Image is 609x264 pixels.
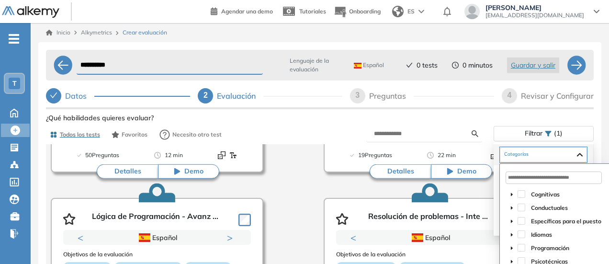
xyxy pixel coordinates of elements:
span: Conductuales [529,202,603,213]
span: Programación [531,244,569,252]
div: Datos [65,88,94,103]
span: Crear evaluación [123,28,167,37]
span: Lenguaje de la evaluación [290,57,340,74]
span: Cognitivas [529,188,603,200]
a: Agendar una demo [211,5,273,16]
span: 50 Preguntas [85,150,119,160]
span: 19 Preguntas [358,150,392,160]
span: caret-down [509,232,514,237]
div: Español [370,232,490,243]
img: Format test logo [229,151,237,159]
button: Previous [350,233,360,242]
span: 3 [355,91,360,99]
span: check [406,62,413,69]
h3: Objetivos de la evaluación [63,251,251,258]
button: 2 [155,245,163,247]
span: Todos los tests [60,130,100,139]
span: caret-down [509,259,514,264]
button: 2 [434,245,441,247]
div: Preguntas [369,88,414,103]
button: Detalles [370,164,431,179]
span: Idiomas [531,231,552,238]
span: T [12,80,17,87]
button: Demo [431,164,492,179]
a: Inicio [46,28,70,37]
img: Logo [2,6,59,18]
span: Agendar una demo [221,8,273,15]
button: Favoritos [108,126,151,143]
span: Onboarding [349,8,381,15]
img: ESP [139,233,150,242]
div: Datos [46,88,190,103]
button: 1 [140,245,151,247]
span: Filtrar [525,126,542,140]
button: Next [227,233,237,242]
span: 0 minutos [462,60,493,70]
span: ¿Qué habilidades quieres evaluar? [46,113,154,123]
button: Guardar y salir [507,57,559,73]
span: Necesito otro test [172,130,222,139]
span: (1) [554,126,563,140]
span: Alkymetrics [81,29,112,36]
p: Lógica de Programación - Avanz ... [92,212,218,226]
span: caret-down [509,206,514,210]
span: 12 min [165,150,183,160]
div: 3Preguntas [350,88,494,103]
div: 2Evaluación [198,88,342,103]
i: - [9,38,19,40]
button: Onboarding [334,1,381,22]
span: 0 tests [417,60,438,70]
img: ESP [354,63,361,69]
button: Previous [78,233,87,242]
div: Evaluación [217,88,263,103]
span: [EMAIL_ADDRESS][DOMAIN_NAME] [485,11,584,19]
button: 1 [418,245,430,247]
span: Cognitivas [531,191,560,198]
button: Demo [158,164,219,179]
span: Específicas para el puesto [529,215,603,227]
span: Idiomas [529,229,603,240]
span: Guardar y salir [511,60,555,70]
span: [PERSON_NAME] [485,4,584,11]
span: caret-down [509,219,514,224]
h3: Objetivos de la evaluación [336,251,524,258]
button: 3 [167,245,174,247]
span: Específicas para el puesto [531,218,601,225]
img: ESP [412,233,423,242]
span: Programación [529,242,603,253]
button: Necesito otro test [155,125,226,144]
div: Revisar y Configurar [521,88,594,103]
span: Favoritos [122,130,147,139]
button: Todos los tests [46,126,104,143]
span: check [50,92,57,99]
button: Detalles [97,164,158,179]
img: Format test logo [218,151,226,159]
span: 2 [203,91,208,99]
span: clock-circle [452,62,459,69]
span: Español [354,61,384,69]
span: Tutoriales [299,8,326,15]
span: ES [407,7,415,16]
span: caret-down [509,246,514,251]
span: 4 [507,91,512,99]
img: arrow [418,10,424,13]
span: Conductuales [531,204,568,211]
img: world [392,6,404,17]
span: 22 min [438,150,456,160]
span: Demo [457,167,476,176]
div: Español [97,232,217,243]
span: Demo [184,167,203,176]
span: caret-down [509,192,514,197]
div: 4Revisar y Configurar [502,88,594,103]
p: Resolución de problemas - Inte ... [368,212,488,226]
